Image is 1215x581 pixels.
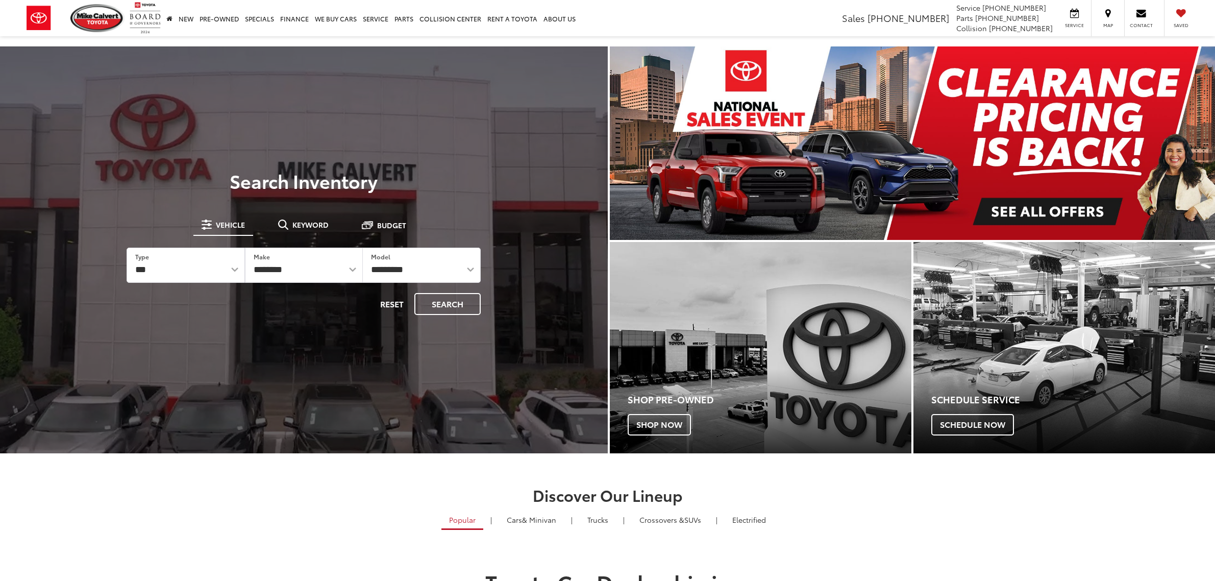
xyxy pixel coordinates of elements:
[568,515,575,525] li: |
[628,414,691,435] span: Shop Now
[1130,22,1153,29] span: Contact
[931,395,1215,405] h4: Schedule Service
[70,4,125,32] img: Mike Calvert Toyota
[982,3,1046,13] span: [PHONE_NUMBER]
[632,511,709,528] a: SUVs
[956,23,987,33] span: Collision
[713,515,720,525] li: |
[43,171,565,191] h3: Search Inventory
[441,511,483,530] a: Popular
[621,515,627,525] li: |
[499,511,564,528] a: Cars
[1063,22,1086,29] span: Service
[867,11,949,25] span: [PHONE_NUMBER]
[522,515,556,525] span: & Minivan
[610,242,911,453] div: Toyota
[725,511,774,528] a: Electrified
[913,242,1215,453] a: Schedule Service Schedule Now
[414,293,481,315] button: Search
[956,3,980,13] span: Service
[248,487,968,503] h2: Discover Our Lineup
[975,13,1039,23] span: [PHONE_NUMBER]
[216,221,245,228] span: Vehicle
[913,242,1215,453] div: Toyota
[580,511,616,528] a: Trucks
[488,515,494,525] li: |
[292,221,329,228] span: Keyword
[377,222,406,229] span: Budget
[956,13,973,23] span: Parts
[639,515,684,525] span: Crossovers &
[628,395,911,405] h4: Shop Pre-Owned
[371,252,390,261] label: Model
[989,23,1053,33] span: [PHONE_NUMBER]
[371,293,412,315] button: Reset
[1170,22,1192,29] span: Saved
[842,11,865,25] span: Sales
[931,414,1014,435] span: Schedule Now
[254,252,270,261] label: Make
[1097,22,1119,29] span: Map
[610,242,911,453] a: Shop Pre-Owned Shop Now
[135,252,149,261] label: Type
